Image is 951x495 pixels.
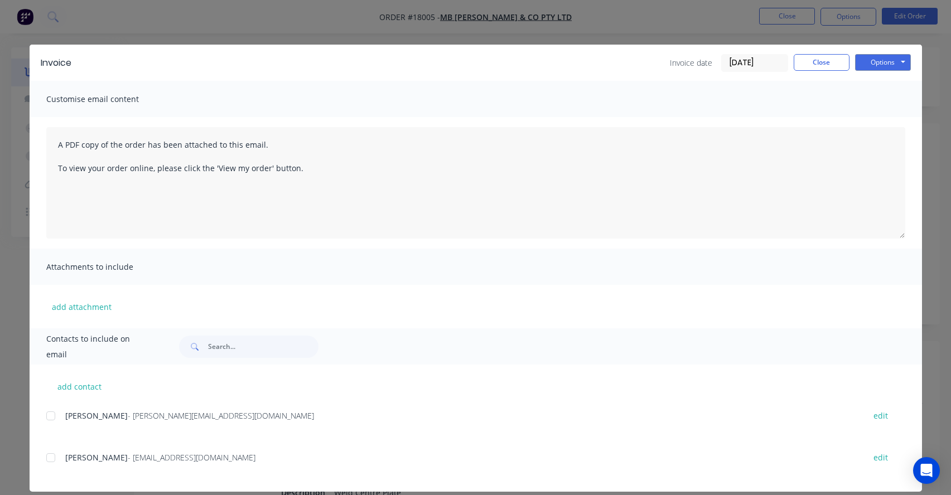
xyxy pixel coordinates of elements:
input: Search... [208,336,318,358]
span: - [EMAIL_ADDRESS][DOMAIN_NAME] [128,452,255,463]
button: edit [867,408,895,423]
button: add contact [46,378,113,395]
button: Options [855,54,911,71]
span: - [PERSON_NAME][EMAIL_ADDRESS][DOMAIN_NAME] [128,410,314,421]
span: Attachments to include [46,259,169,275]
span: Customise email content [46,91,169,107]
span: [PERSON_NAME] [65,410,128,421]
textarea: A PDF copy of the order has been attached to this email. To view your order online, please click ... [46,127,905,239]
span: [PERSON_NAME] [65,452,128,463]
button: Close [794,54,849,71]
div: Open Intercom Messenger [913,457,940,484]
div: Invoice [41,56,71,70]
button: edit [867,450,895,465]
button: add attachment [46,298,117,315]
span: Contacts to include on email [46,331,152,362]
span: Invoice date [670,57,712,69]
